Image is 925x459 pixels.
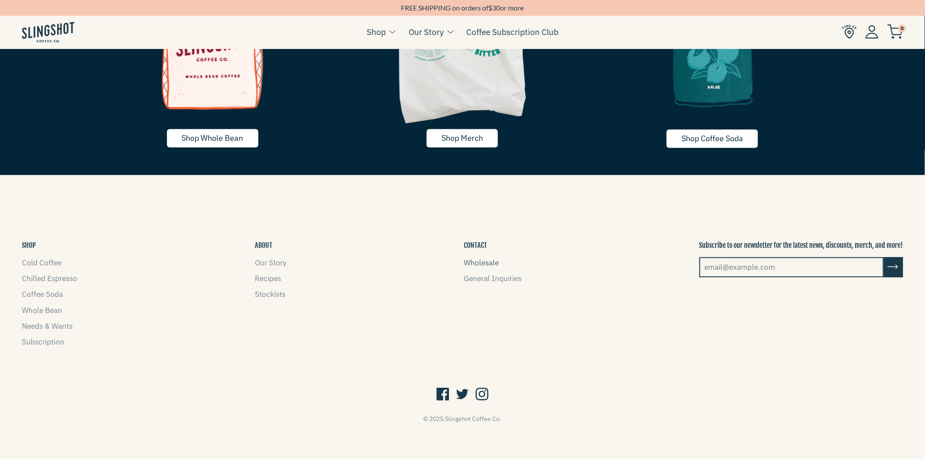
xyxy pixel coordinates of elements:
a: Our Story [409,25,444,38]
a: Shop Coffee Soda [666,129,759,149]
a: Shop Whole Bean [166,128,259,148]
img: Find Us [842,24,857,39]
span: 0 [898,24,906,32]
span: Shop Coffee Soda [682,133,743,143]
span: $ [489,3,493,12]
a: Recipes [255,274,281,283]
img: Account [866,25,879,38]
a: Needs & Wants [22,321,73,331]
input: email@example.com [699,257,884,277]
a: Shop [367,25,386,38]
a: Chilled Espresso [22,274,77,283]
button: SHOP [22,240,36,250]
button: ABOUT [255,240,272,250]
span: © 2025, [424,415,502,423]
a: Coffee Soda [22,289,63,299]
span: Shop Whole Bean [182,133,243,143]
span: Shop Merch [442,133,483,143]
a: Coffee Subscription Club [466,25,559,38]
a: Shop Merch [426,128,499,148]
img: cart [887,24,903,39]
span: 30 [493,3,501,12]
a: Whole Bean [22,306,62,315]
a: Our Story [255,258,286,268]
a: Slingshot Coffee Co. [445,415,502,423]
a: Subscription [22,337,64,347]
a: Wholesale [464,258,499,268]
a: 0 [887,27,903,37]
p: Subscribe to our newsletter for the latest news, discounts, merch, and more! [699,240,903,250]
button: CONTACT [464,240,487,250]
a: Cold Coffee [22,258,62,268]
a: General Inquiries [464,274,522,283]
a: Stockists [255,289,285,299]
